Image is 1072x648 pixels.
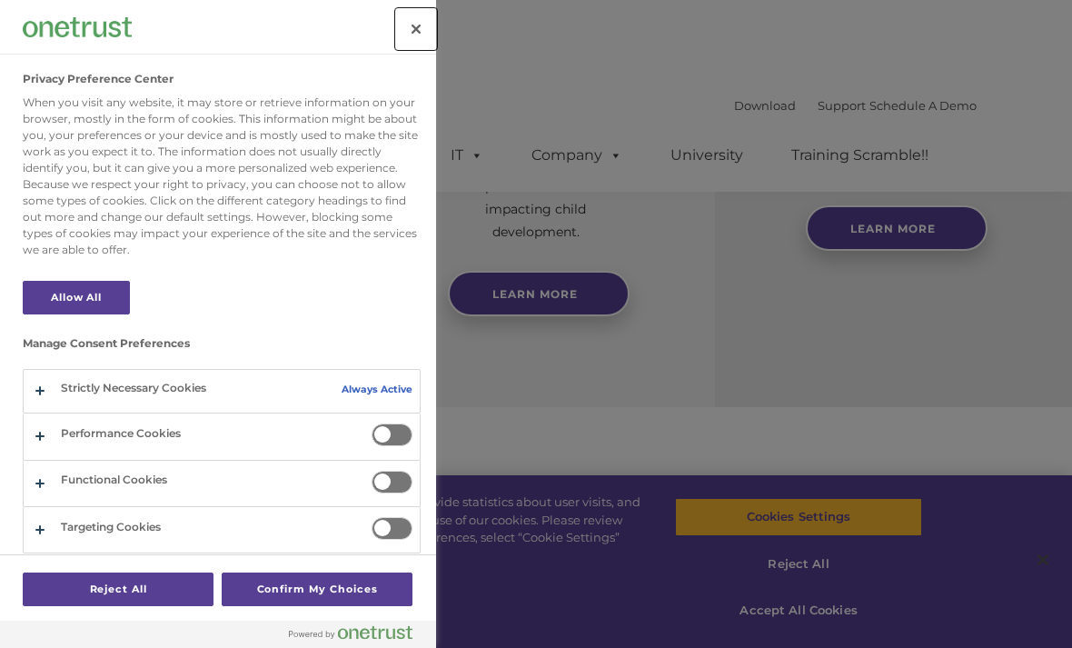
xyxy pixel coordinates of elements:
button: Confirm My Choices [222,573,412,606]
h3: Manage Consent Preferences [23,337,421,359]
h2: Privacy Preference Center [23,73,174,85]
a: Powered by OneTrust Opens in a new Tab [289,625,427,648]
button: Reject All [23,573,213,606]
img: Powered by OneTrust Opens in a new Tab [289,625,412,640]
img: Company Logo [23,17,132,36]
button: Close [396,9,436,49]
div: Company Logo [23,9,132,45]
button: Allow All [23,281,130,314]
div: When you visit any website, it may store or retrieve information on your browser, mostly in the f... [23,95,421,258]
